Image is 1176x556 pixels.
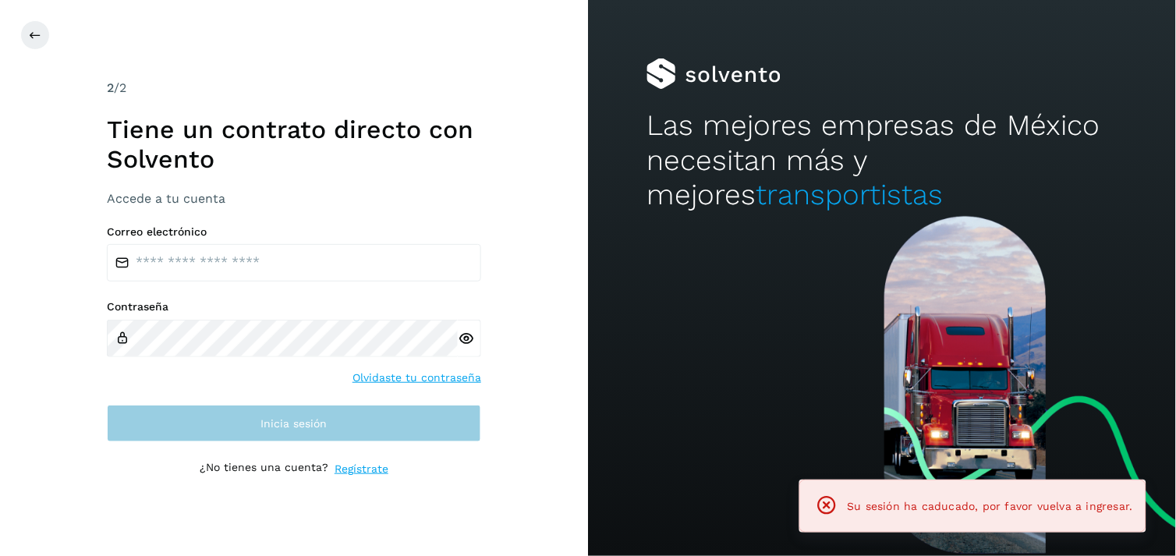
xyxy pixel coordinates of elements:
h3: Accede a tu cuenta [107,191,481,206]
label: Correo electrónico [107,225,481,239]
button: Inicia sesión [107,405,481,442]
span: Inicia sesión [261,418,328,429]
h1: Tiene un contrato directo con Solvento [107,115,481,175]
div: /2 [107,79,481,97]
a: Regístrate [335,461,388,477]
p: ¿No tienes una cuenta? [200,461,328,477]
label: Contraseña [107,300,481,313]
a: Olvidaste tu contraseña [352,370,481,386]
span: 2 [107,80,114,95]
span: Su sesión ha caducado, por favor vuelva a ingresar. [848,500,1133,512]
span: transportistas [756,178,943,211]
h2: Las mejores empresas de México necesitan más y mejores [646,108,1117,212]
